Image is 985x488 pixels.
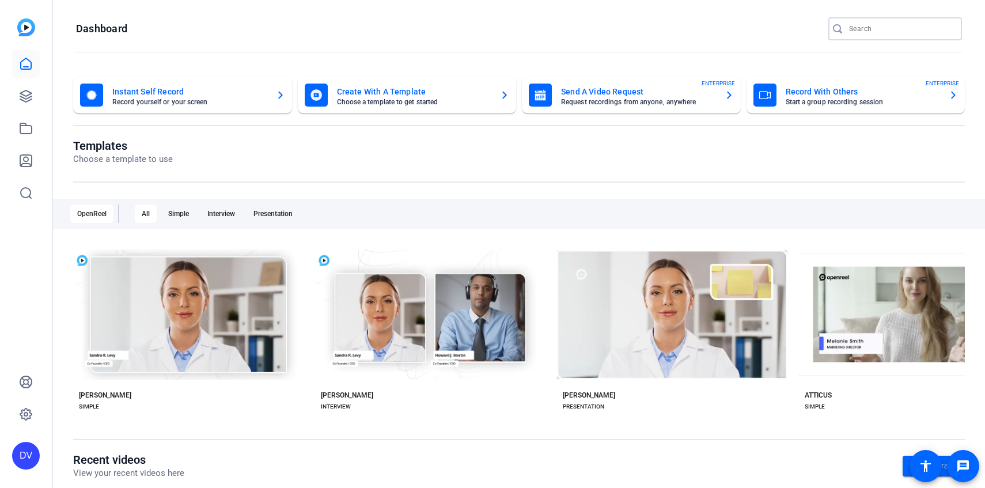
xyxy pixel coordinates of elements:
button: Record With OthersStart a group recording sessionENTERPRISE [747,77,965,114]
mat-card-subtitle: Start a group recording session [786,99,940,105]
mat-card-subtitle: Record yourself or your screen [112,99,267,105]
div: [PERSON_NAME] [79,391,131,400]
span: ENTERPRISE [926,79,959,88]
div: PRESENTATION [563,402,604,411]
div: [PERSON_NAME] [321,391,373,400]
button: Create With A TemplateChoose a template to get started [298,77,517,114]
mat-card-title: Instant Self Record [112,85,267,99]
p: View your recent videos here [73,467,184,480]
div: Presentation [247,205,300,223]
div: [PERSON_NAME] [563,391,615,400]
div: DV [12,442,40,470]
div: All [135,205,157,223]
mat-card-title: Create With A Template [337,85,491,99]
div: ATTICUS [805,391,832,400]
div: SIMPLE [79,402,99,411]
img: blue-gradient.svg [17,18,35,36]
input: Search [849,22,953,36]
button: Send A Video RequestRequest recordings from anyone, anywhereENTERPRISE [522,77,741,114]
mat-card-title: Record With Others [786,85,940,99]
h1: Dashboard [76,22,127,36]
div: Simple [161,205,196,223]
button: Instant Self RecordRecord yourself or your screen [73,77,292,114]
div: INTERVIEW [321,402,351,411]
mat-icon: message [956,459,970,473]
a: Go to library [903,456,965,476]
span: ENTERPRISE [702,79,735,88]
h1: Recent videos [73,453,184,467]
div: SIMPLE [805,402,825,411]
mat-icon: accessibility [919,459,933,473]
mat-card-subtitle: Choose a template to get started [337,99,491,105]
mat-card-subtitle: Request recordings from anyone, anywhere [561,99,715,105]
h1: Templates [73,139,173,153]
mat-card-title: Send A Video Request [561,85,715,99]
div: OpenReel [70,205,113,223]
div: Interview [200,205,242,223]
p: Choose a template to use [73,153,173,166]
